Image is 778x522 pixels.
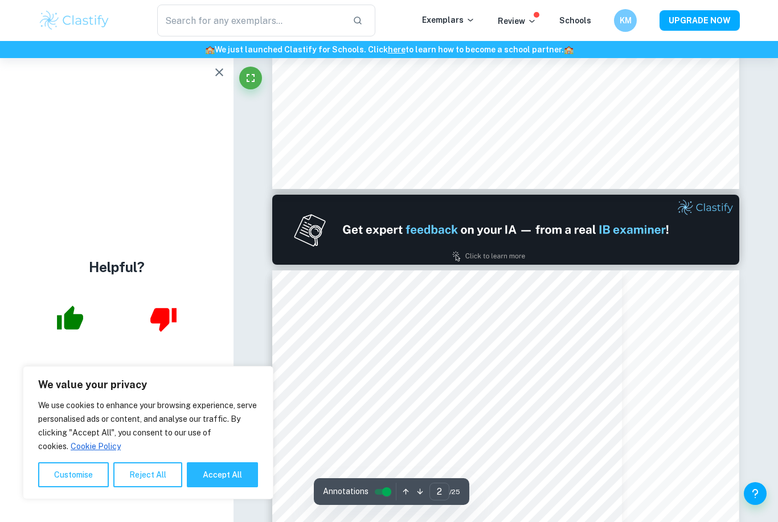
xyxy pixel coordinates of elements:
[744,482,767,505] button: Help and Feedback
[38,398,258,453] p: We use cookies to enhance your browsing experience, serve personalised ads or content, and analys...
[614,9,637,32] button: KM
[2,43,776,56] h6: We just launched Clastify for Schools. Click to learn how to become a school partner.
[38,462,109,487] button: Customise
[422,14,475,26] p: Exemplars
[564,45,574,54] span: 🏫
[323,486,368,498] span: Annotations
[187,462,258,487] button: Accept All
[239,67,262,89] button: Fullscreen
[70,441,121,451] a: Cookie Policy
[205,45,215,54] span: 🏫
[89,257,145,277] h4: Helpful?
[449,487,460,497] span: / 25
[38,9,110,32] img: Clastify logo
[272,195,739,265] img: Ad
[113,462,182,487] button: Reject All
[498,15,537,27] p: Review
[660,10,740,31] button: UPGRADE NOW
[559,16,591,25] a: Schools
[23,366,273,499] div: We value your privacy
[619,14,632,27] h6: KM
[38,378,258,392] p: We value your privacy
[157,5,343,36] input: Search for any exemplars...
[388,45,406,54] a: here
